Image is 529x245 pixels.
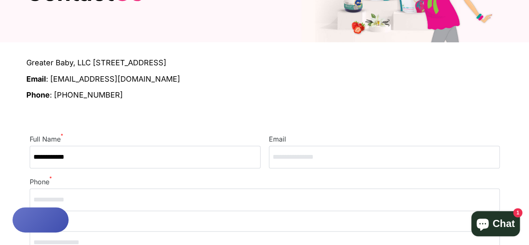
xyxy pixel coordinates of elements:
label: Phone [30,177,52,187]
span: : [EMAIL_ADDRESS][DOMAIN_NAME] [26,75,180,83]
span: : [PHONE_NUMBER] [26,90,123,99]
a: Email: [EMAIL_ADDRESS][DOMAIN_NAME] [26,75,180,83]
label: Full Name [30,134,63,144]
a: Phone: [PHONE_NUMBER] [26,90,123,99]
button: Rewards [13,207,69,232]
b: Phone [26,90,50,99]
label: Email [269,134,286,144]
inbox-online-store-chat: Shopify online store chat [469,211,522,238]
span: Greater Baby, LLC [STREET_ADDRESS] [26,57,503,69]
b: Email [26,75,46,83]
